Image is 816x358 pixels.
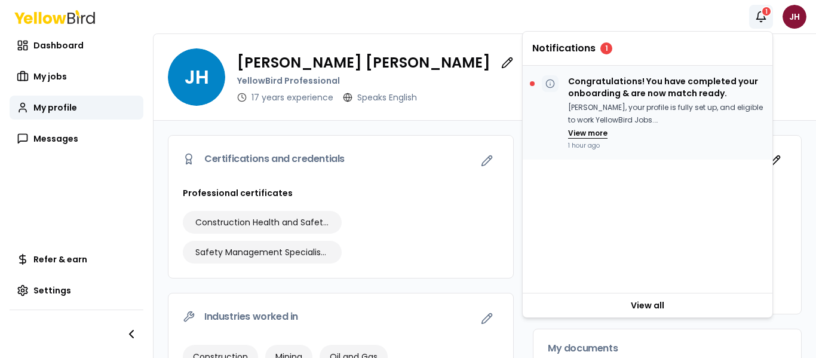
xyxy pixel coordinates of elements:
[251,91,333,103] p: 17 years experience
[204,154,345,164] span: Certifications and credentials
[10,279,143,302] a: Settings
[568,128,608,138] button: View more
[749,5,773,29] button: 1
[568,141,763,150] p: 1 hour ago
[33,133,78,145] span: Messages
[10,65,143,88] a: My jobs
[523,293,772,317] a: View all
[10,247,143,271] a: Refer & earn
[357,91,417,103] p: Speaks English
[204,312,298,322] span: Industries worked in
[10,96,143,120] a: My profile
[523,66,772,160] div: Congratulations! You have completed your onboarding & are now match ready.[PERSON_NAME], your pro...
[10,33,143,57] a: Dashboard
[237,56,490,70] p: [PERSON_NAME] [PERSON_NAME]
[237,75,519,87] p: YellowBird Professional
[33,71,67,82] span: My jobs
[568,75,763,99] p: Congratulations! You have completed your onboarding & are now match ready.
[195,216,329,228] span: Construction Health and Safety Technician (CHST)
[168,48,225,106] span: JH
[33,102,77,114] span: My profile
[532,44,596,53] span: Notifications
[183,241,342,264] div: Safety Management Specialist (SMS)
[195,246,329,258] span: Safety Management Specialist (SMS)
[183,211,342,234] div: Construction Health and Safety Technician (CHST)
[783,5,806,29] span: JH
[568,102,763,126] p: [PERSON_NAME], your profile is fully set up, and eligible to work YellowBird Jobs.
[548,344,618,353] span: My documents
[183,187,499,199] h3: Professional certificates
[600,42,612,54] div: 1
[10,127,143,151] a: Messages
[33,39,84,51] span: Dashboard
[33,284,71,296] span: Settings
[761,6,772,17] div: 1
[33,253,87,265] span: Refer & earn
